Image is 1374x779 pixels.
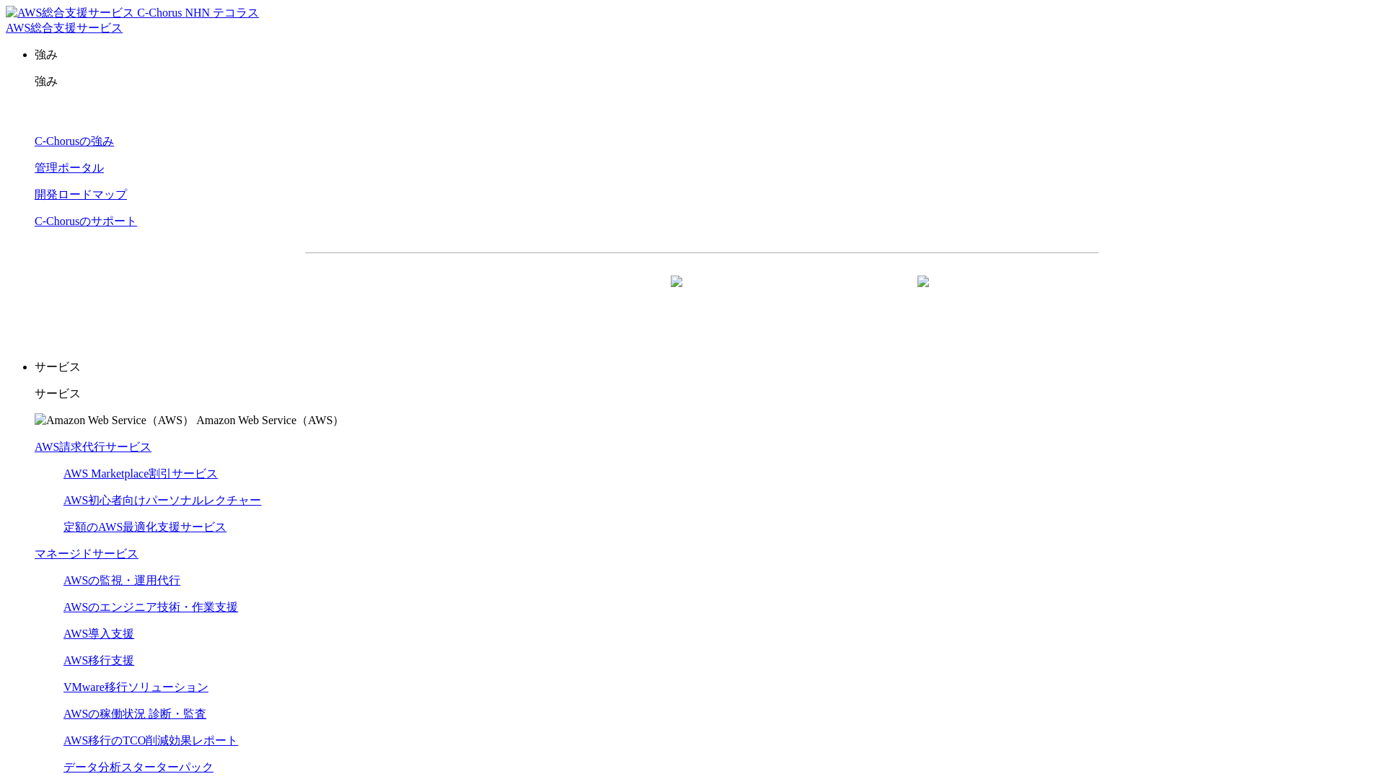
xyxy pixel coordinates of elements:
img: AWS総合支援サービス C-Chorus [6,6,182,21]
img: Amazon Web Service（AWS） [35,413,194,428]
a: AWSの監視・運用代行 [63,574,180,586]
a: AWS総合支援サービス C-Chorus NHN テコラスAWS総合支援サービス [6,6,259,34]
a: VMware移行ソリューション [63,681,208,693]
p: 強み [35,48,1368,63]
a: AWS移行のTCO削減効果レポート [63,734,238,747]
img: 矢印 [917,276,929,313]
a: AWS導入支援 [63,628,134,640]
p: サービス [35,387,1368,402]
a: まずは相談する [709,276,941,312]
a: AWSの稼働状況 診断・監査 [63,708,206,720]
a: AWS請求代行サービス [35,441,151,453]
span: Amazon Web Service（AWS） [196,414,344,426]
p: サービス [35,360,1368,375]
img: 矢印 [671,276,682,313]
a: AWS移行支援 [63,654,134,666]
a: C-Chorusの強み [35,135,114,147]
a: 定額のAWS最適化支援サービス [63,521,226,533]
a: AWS初心者向けパーソナルレクチャー [63,494,261,506]
p: 強み [35,74,1368,89]
a: AWSのエンジニア技術・作業支援 [63,601,238,613]
a: データ分析スターターパック [63,761,213,773]
a: C-Chorusのサポート [35,215,137,227]
a: 管理ポータル [35,162,104,174]
a: 資料を請求する [462,276,695,312]
a: AWS Marketplace割引サービス [63,467,218,480]
a: マネージドサービス [35,547,138,560]
a: 開発ロードマップ [35,188,127,201]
